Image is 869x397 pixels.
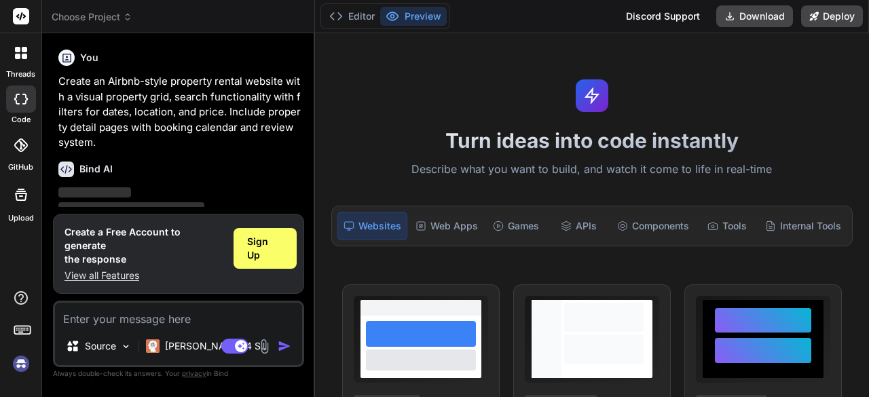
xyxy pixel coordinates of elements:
[549,212,608,240] div: APIs
[8,162,33,173] label: GitHub
[257,339,272,354] img: attachment
[10,352,33,375] img: signin
[12,114,31,126] label: code
[165,339,266,353] p: [PERSON_NAME] 4 S..
[716,5,793,27] button: Download
[146,339,160,353] img: Claude 4 Sonnet
[801,5,863,27] button: Deploy
[410,212,483,240] div: Web Apps
[323,161,861,178] p: Describe what you want to build, and watch it come to life in real-time
[618,5,708,27] div: Discord Support
[58,74,301,151] p: Create an Airbnb-style property rental website with a visual property grid, search functionality ...
[80,51,98,64] h6: You
[58,202,204,212] span: ‌
[85,339,116,353] p: Source
[380,7,447,26] button: Preview
[6,69,35,80] label: threads
[760,212,847,240] div: Internal Tools
[612,212,695,240] div: Components
[323,128,861,153] h1: Turn ideas into code instantly
[53,367,304,380] p: Always double-check its answers. Your in Bind
[8,212,34,224] label: Upload
[182,369,206,377] span: privacy
[64,269,223,282] p: View all Features
[247,235,283,262] span: Sign Up
[278,339,291,353] img: icon
[52,10,132,24] span: Choose Project
[324,7,380,26] button: Editor
[120,341,132,352] img: Pick Models
[486,212,546,240] div: Games
[337,212,407,240] div: Websites
[697,212,757,240] div: Tools
[64,225,223,266] h1: Create a Free Account to generate the response
[79,162,113,176] h6: Bind AI
[58,187,131,197] span: ‌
